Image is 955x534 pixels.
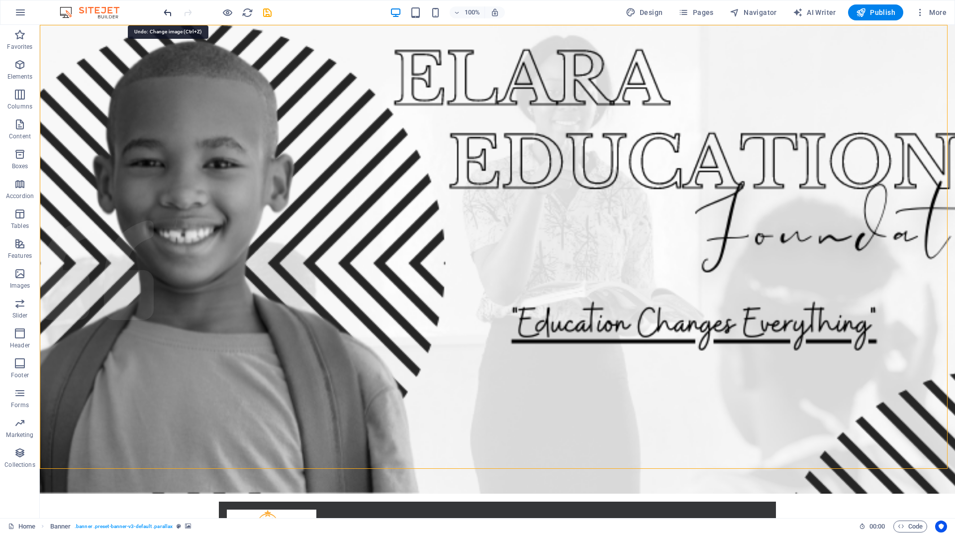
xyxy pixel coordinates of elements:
[11,371,29,379] p: Footer
[50,521,71,533] span: Click to select. Double-click to edit
[856,7,895,17] span: Publish
[8,252,32,260] p: Features
[848,4,903,20] button: Publish
[793,7,836,17] span: AI Writer
[7,73,33,81] p: Elements
[626,7,663,17] span: Design
[726,4,781,20] button: Navigator
[6,192,34,200] p: Accordion
[10,282,30,290] p: Images
[12,312,28,320] p: Slider
[876,523,878,530] span: :
[241,6,253,18] button: reload
[8,521,35,533] a: Click to cancel selection. Double-click to open Pages
[10,341,30,349] p: Header
[75,521,173,533] span: . banner .preset-banner-v3-default .parallax
[4,461,35,469] p: Collections
[11,401,29,409] p: Forms
[490,8,499,17] i: On resize automatically adjust zoom level to fit chosen device.
[898,521,923,533] span: Code
[450,6,485,18] button: 100%
[9,132,31,140] p: Content
[7,43,32,51] p: Favorites
[869,521,885,533] span: 00 00
[7,103,32,110] p: Columns
[11,222,29,230] p: Tables
[465,6,480,18] h6: 100%
[50,521,191,533] nav: breadcrumb
[261,6,273,18] button: save
[177,524,181,529] i: This element is a customizable preset
[162,6,174,18] button: undo
[935,521,947,533] button: Usercentrics
[915,7,947,17] span: More
[6,431,33,439] p: Marketing
[789,4,840,20] button: AI Writer
[12,162,28,170] p: Boxes
[859,521,885,533] h6: Session time
[893,521,927,533] button: Code
[730,7,777,17] span: Navigator
[185,524,191,529] i: This element contains a background
[622,4,667,20] button: Design
[674,4,717,20] button: Pages
[678,7,713,17] span: Pages
[911,4,951,20] button: More
[57,6,132,18] img: Editor Logo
